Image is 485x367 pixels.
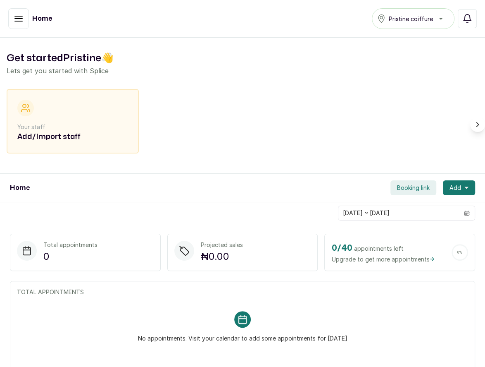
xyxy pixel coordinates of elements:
[443,180,475,195] button: Add
[17,288,468,296] p: TOTAL APPOINTMENTS
[390,180,436,195] button: Booking link
[43,249,97,264] p: 0
[10,183,30,193] h1: Home
[201,249,243,264] p: ₦0.00
[449,184,461,192] span: Add
[464,210,470,216] svg: calendar
[372,8,454,29] button: Pristine coiffure
[470,117,485,132] button: Scroll right
[397,184,430,192] span: Booking link
[389,14,433,23] span: Pristine coiffure
[201,241,243,249] p: Projected sales
[354,245,403,253] span: appointments left
[17,131,128,143] h2: Add/Import staff
[7,51,478,66] h2: Get started Pristine 👋
[331,255,435,264] span: Upgrade to get more appointments
[457,251,462,254] span: 0 %
[7,89,139,154] div: Your staffAdd/Import staff
[331,242,352,255] h2: 0 / 40
[7,66,478,76] p: Lets get you started with Splice
[338,206,459,220] input: Select date
[32,14,52,24] h1: Home
[138,328,347,343] p: No appointments. Visit your calendar to add some appointments for [DATE]
[43,241,97,249] p: Total appointments
[17,123,128,131] p: Your staff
